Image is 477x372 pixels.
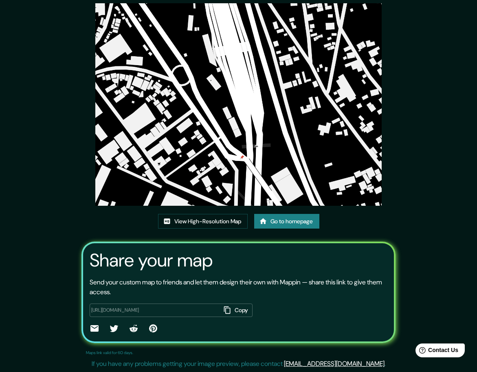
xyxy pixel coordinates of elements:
[254,214,319,229] a: Go to homepage
[92,359,386,369] p: If you have any problems getting your image preview, please contact .
[404,340,468,363] iframe: Help widget launcher
[221,304,253,317] button: Copy
[284,359,385,368] a: [EMAIL_ADDRESS][DOMAIN_NAME]
[86,350,133,356] p: Maps link valid for 60 days.
[158,214,248,229] a: View High-Resolution Map
[95,3,382,206] img: created-map
[90,250,213,271] h3: Share your map
[90,277,388,297] p: Send your custom map to friends and let them design their own with Mappin — share this link to gi...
